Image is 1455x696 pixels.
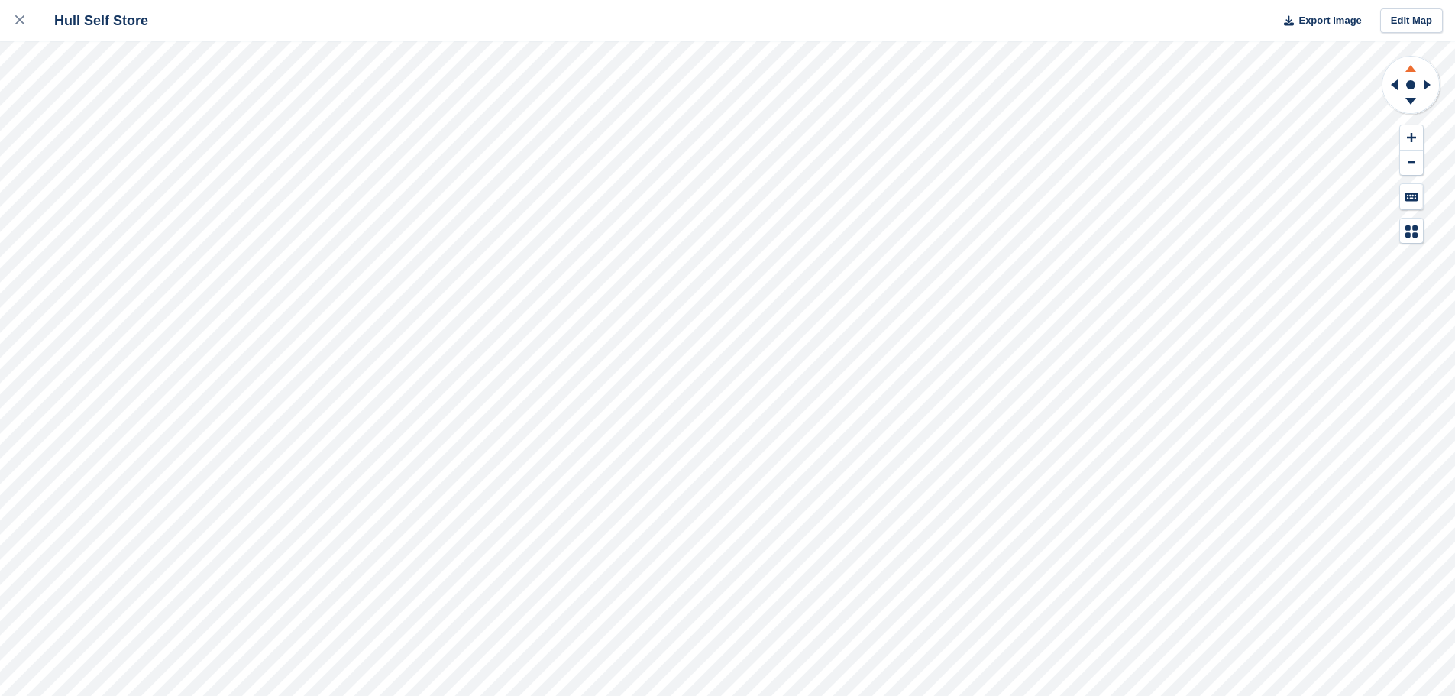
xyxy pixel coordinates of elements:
button: Zoom In [1400,125,1423,151]
button: Export Image [1275,8,1362,34]
button: Keyboard Shortcuts [1400,184,1423,209]
div: Hull Self Store [40,11,148,30]
button: Map Legend [1400,219,1423,244]
a: Edit Map [1380,8,1443,34]
span: Export Image [1298,13,1361,28]
button: Zoom Out [1400,151,1423,176]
